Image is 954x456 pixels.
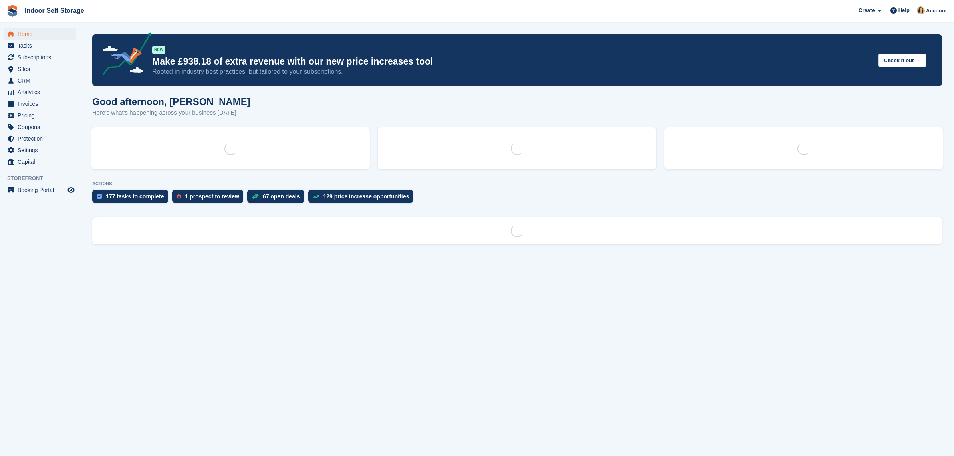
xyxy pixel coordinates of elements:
span: Subscriptions [18,52,66,63]
a: menu [4,63,76,75]
a: menu [4,52,76,63]
img: prospect-51fa495bee0391a8d652442698ab0144808aea92771e9ea1ae160a38d050c398.svg [177,194,181,199]
span: Pricing [18,110,66,121]
a: menu [4,145,76,156]
p: Here's what's happening across your business [DATE] [92,108,250,117]
a: 1 prospect to review [172,190,247,207]
a: Indoor Self Storage [22,4,87,17]
span: Analytics [18,87,66,98]
span: Create [859,6,875,14]
span: Sites [18,63,66,75]
img: deal-1b604bf984904fb50ccaf53a9ad4b4a5d6e5aea283cecdc64d6e3604feb123c2.svg [252,194,259,199]
span: Coupons [18,121,66,133]
span: Capital [18,156,66,167]
span: Invoices [18,98,66,109]
img: Emma Higgins [917,6,925,14]
span: Home [18,28,66,40]
p: ACTIONS [92,181,942,186]
a: menu [4,87,76,98]
div: 67 open deals [263,193,300,200]
span: CRM [18,75,66,86]
a: menu [4,133,76,144]
div: 1 prospect to review [185,193,239,200]
span: Account [926,7,947,15]
div: 129 price increase opportunities [323,193,409,200]
img: stora-icon-8386f47178a22dfd0bd8f6a31ec36ba5ce8667c1dd55bd0f319d3a0aa187defe.svg [6,5,18,17]
a: menu [4,156,76,167]
span: Help [898,6,910,14]
a: 67 open deals [247,190,308,207]
a: 129 price increase opportunities [308,190,418,207]
span: Storefront [7,174,80,182]
img: task-75834270c22a3079a89374b754ae025e5fb1db73e45f91037f5363f120a921f8.svg [97,194,102,199]
span: Tasks [18,40,66,51]
a: menu [4,98,76,109]
a: menu [4,121,76,133]
a: 177 tasks to complete [92,190,172,207]
a: menu [4,110,76,121]
a: menu [4,184,76,196]
div: 177 tasks to complete [106,193,164,200]
h1: Good afternoon, [PERSON_NAME] [92,96,250,107]
span: Booking Portal [18,184,66,196]
div: NEW [152,46,165,54]
a: menu [4,75,76,86]
a: Preview store [66,185,76,195]
a: menu [4,28,76,40]
span: Protection [18,133,66,144]
p: Rooted in industry best practices, but tailored to your subscriptions. [152,67,872,76]
span: Settings [18,145,66,156]
a: menu [4,40,76,51]
img: price_increase_opportunities-93ffe204e8149a01c8c9dc8f82e8f89637d9d84a8eef4429ea346261dce0b2c0.svg [313,195,319,198]
p: Make £938.18 of extra revenue with our new price increases tool [152,56,872,67]
button: Check it out → [878,54,926,67]
img: price-adjustments-announcement-icon-8257ccfd72463d97f412b2fc003d46551f7dbcb40ab6d574587a9cd5c0d94... [96,32,152,78]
